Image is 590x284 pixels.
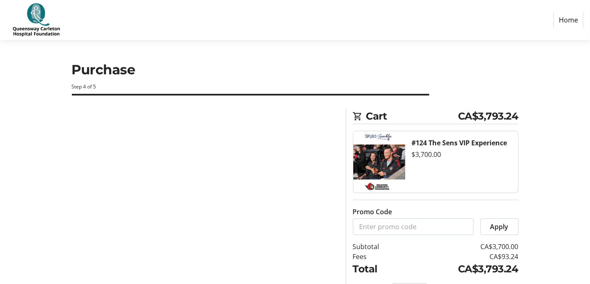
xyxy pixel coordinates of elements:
input: Enter promo code [353,218,474,235]
span: CA$3,793.24 [458,109,519,124]
strong: #124 The Sens VIP Experience [412,138,507,147]
td: Fees [353,252,404,262]
span: Cart [366,109,458,124]
td: CA$93.24 [403,252,518,262]
td: Total [353,262,404,277]
div: $3,700.00 [412,149,512,159]
td: CA$3,793.24 [403,262,518,277]
a: Home [553,12,583,28]
td: CA$3,700.00 [403,242,518,252]
label: Promo Code [353,207,392,217]
td: Subtotal [353,242,404,252]
span: Apply [490,222,509,232]
div: Step 4 of 5 [72,83,519,91]
img: QCH Foundation's Logo [7,3,66,37]
button: Apply [480,218,519,235]
img: #124 The Sens VIP Experience [353,131,405,193]
h1: Purchase [72,60,519,80]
